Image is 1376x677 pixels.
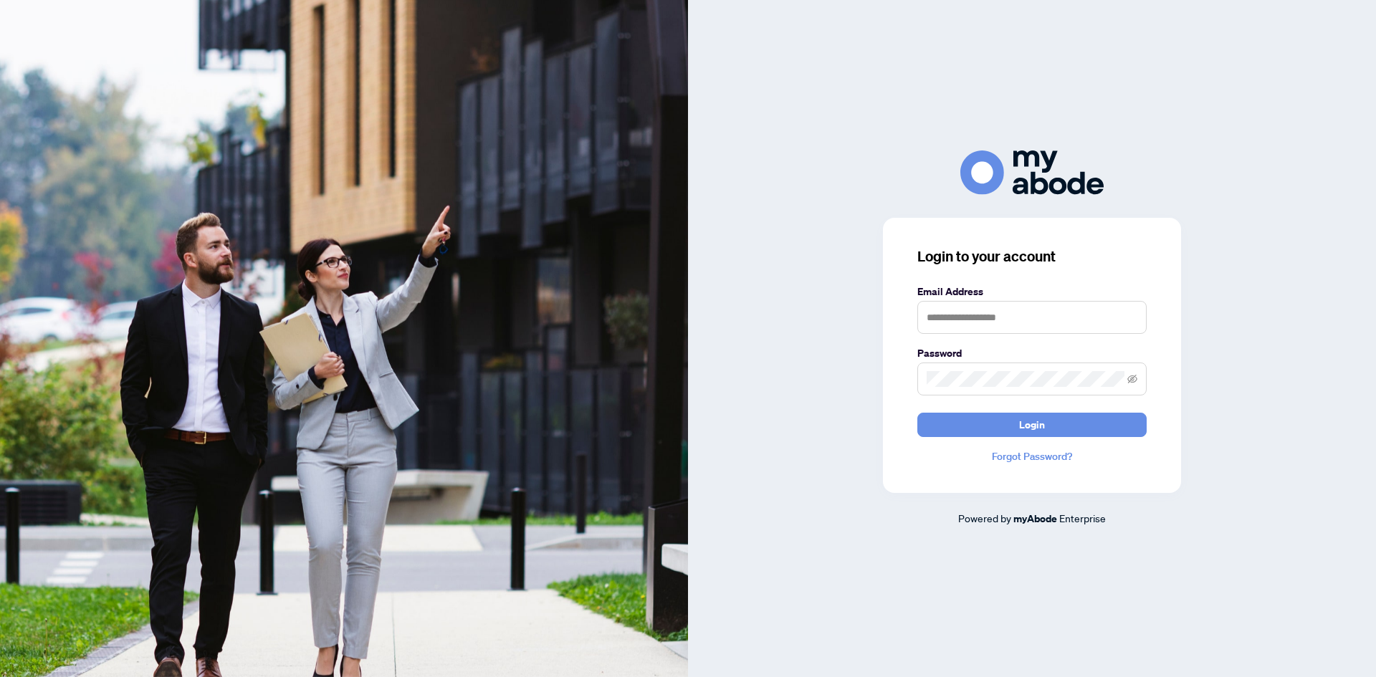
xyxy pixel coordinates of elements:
span: eye-invisible [1127,374,1137,384]
span: Login [1019,413,1045,436]
label: Email Address [917,284,1147,299]
a: Forgot Password? [917,448,1147,464]
h3: Login to your account [917,246,1147,267]
a: myAbode [1013,511,1057,527]
span: Enterprise [1059,512,1106,524]
button: Login [917,413,1147,437]
span: Powered by [958,512,1011,524]
img: ma-logo [960,150,1104,194]
label: Password [917,345,1147,361]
